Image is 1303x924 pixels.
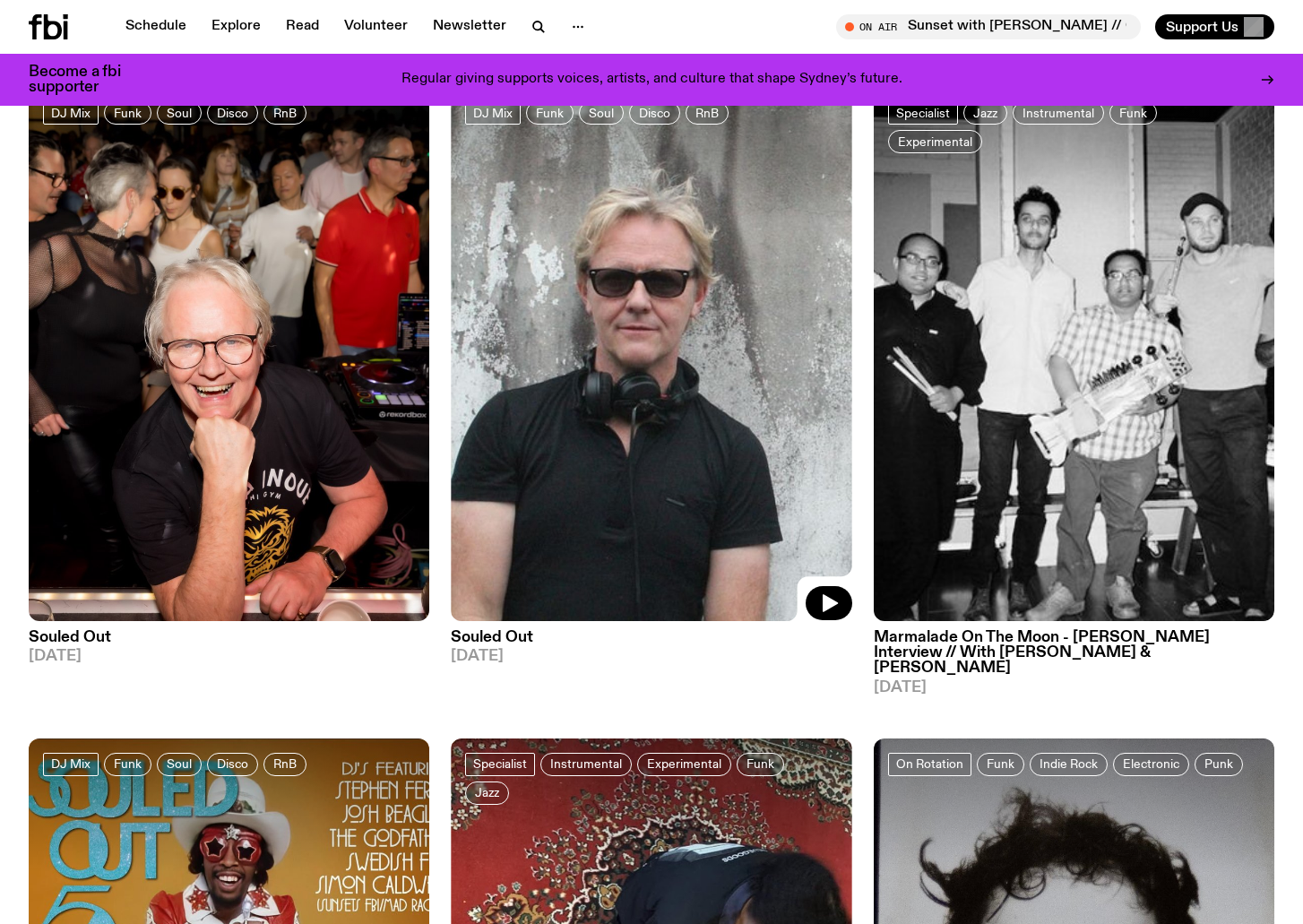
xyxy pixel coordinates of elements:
[874,630,1274,676] h3: Marmalade On The Moon - [PERSON_NAME] Interview // With [PERSON_NAME] & [PERSON_NAME]
[201,14,272,39] a: Explore
[1023,106,1094,119] span: Instrumental
[114,106,142,119] span: Funk
[1013,101,1104,125] a: Instrumental
[977,753,1024,776] a: Funk
[536,106,564,119] span: Funk
[686,101,729,125] a: RnB
[1040,757,1098,771] span: Indie Rock
[896,757,963,771] span: On Rotation
[874,680,1274,695] span: [DATE]
[29,649,429,664] span: [DATE]
[888,753,971,776] a: On Rotation
[1113,753,1189,776] a: Electronic
[1155,14,1274,39] button: Support Us
[874,621,1274,695] a: Marmalade On The Moon - [PERSON_NAME] Interview // With [PERSON_NAME] & [PERSON_NAME][DATE]
[550,757,622,771] span: Instrumental
[263,101,306,125] a: RnB
[898,134,972,148] span: Experimental
[451,621,851,664] a: Souled Out[DATE]
[263,753,306,776] a: RnB
[207,101,258,125] a: Disco
[422,14,517,39] a: Newsletter
[465,782,509,805] a: Jazz
[115,14,197,39] a: Schedule
[639,106,670,119] span: Disco
[473,106,513,119] span: DJ Mix
[1109,101,1157,125] a: Funk
[629,101,680,125] a: Disco
[737,753,784,776] a: Funk
[1166,19,1238,35] span: Support Us
[836,14,1141,39] button: On AirSunset with [PERSON_NAME] // Guest Mix: [PERSON_NAME]
[104,101,151,125] a: Funk
[1204,757,1233,771] span: Punk
[746,757,774,771] span: Funk
[973,106,997,119] span: Jazz
[275,14,330,39] a: Read
[401,72,902,88] p: Regular giving supports voices, artists, and culture that shape Sydney’s future.
[157,753,202,776] a: Soul
[29,65,143,95] h3: Become a fbi supporter
[167,757,192,771] span: Soul
[451,649,851,664] span: [DATE]
[1195,753,1243,776] a: Punk
[888,101,958,125] a: Specialist
[451,630,851,645] h3: Souled Out
[540,753,632,776] a: Instrumental
[888,130,982,153] a: Experimental
[51,757,91,771] span: DJ Mix
[273,106,297,119] span: RnB
[1030,753,1108,776] a: Indie Rock
[589,106,614,119] span: Soul
[114,757,142,771] span: Funk
[207,753,258,776] a: Disco
[273,757,297,771] span: RnB
[896,106,950,119] span: Specialist
[43,753,99,776] a: DJ Mix
[217,106,248,119] span: Disco
[647,757,721,771] span: Experimental
[451,87,851,621] img: Stephen looks directly at the camera, wearing a black tee, black sunglasses and headphones around...
[475,786,499,799] span: Jazz
[333,14,419,39] a: Volunteer
[465,753,535,776] a: Specialist
[637,753,731,776] a: Experimental
[217,757,248,771] span: Disco
[51,106,91,119] span: DJ Mix
[987,757,1014,771] span: Funk
[43,101,99,125] a: DJ Mix
[157,101,202,125] a: Soul
[695,106,719,119] span: RnB
[579,101,624,125] a: Soul
[465,101,521,125] a: DJ Mix
[104,753,151,776] a: Funk
[526,101,574,125] a: Funk
[473,757,527,771] span: Specialist
[29,630,429,645] h3: Souled Out
[167,106,192,119] span: Soul
[29,621,429,664] a: Souled Out[DATE]
[963,101,1007,125] a: Jazz
[1123,757,1179,771] span: Electronic
[1119,106,1147,119] span: Funk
